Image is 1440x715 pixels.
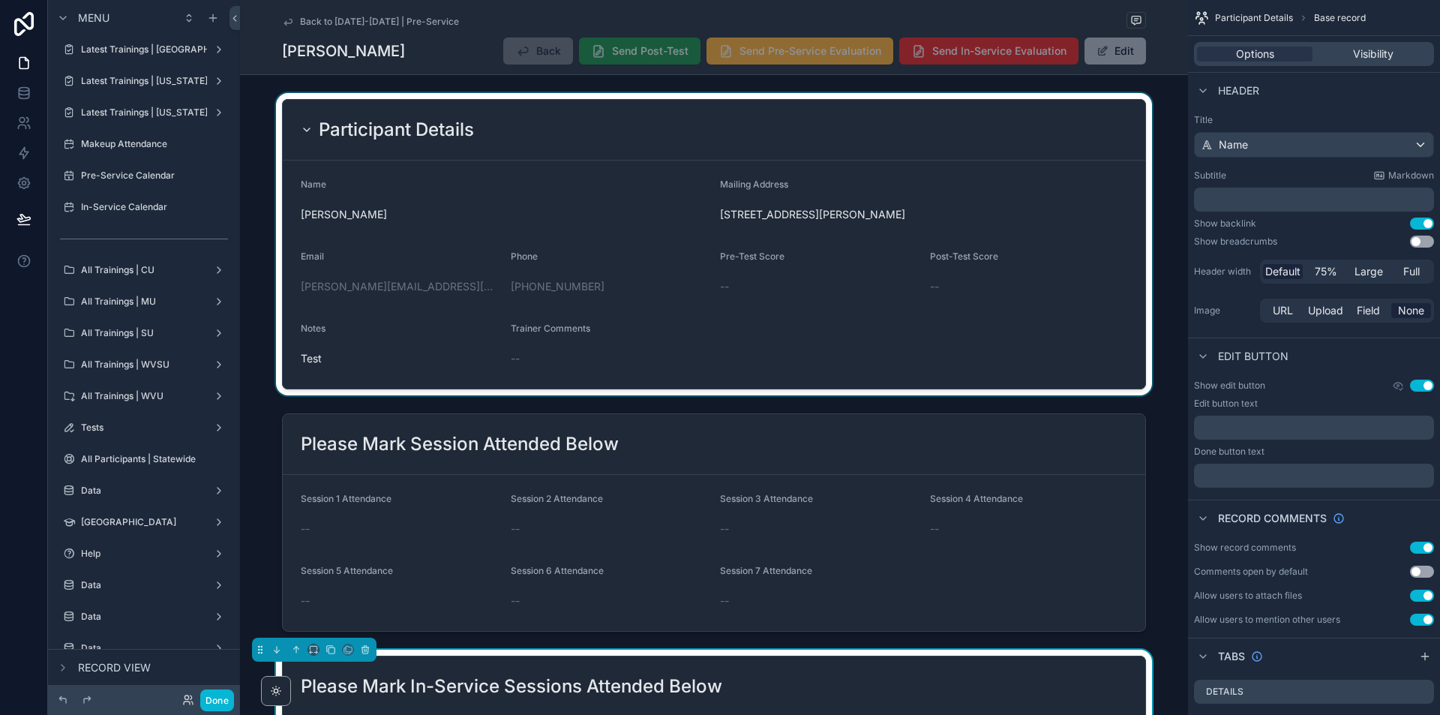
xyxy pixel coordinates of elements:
label: Latest Trainings | [US_STATE][GEOGRAPHIC_DATA] [81,107,303,119]
label: In-Service Calendar [81,201,228,213]
div: scrollable content [1194,464,1434,488]
span: Full [1403,264,1420,279]
span: Large [1354,264,1383,279]
label: Help [81,548,207,560]
a: Data [57,573,231,597]
span: Visibility [1353,47,1393,62]
label: All Trainings | CU [81,264,207,276]
a: All Trainings | SU [57,321,231,345]
span: None [1398,303,1424,318]
div: scrollable content [1194,416,1434,440]
h2: Please Mark In-Service Sessions Attended Below [301,674,722,698]
label: Tests [81,422,207,434]
a: All Trainings | WVU [57,384,231,408]
button: Edit [1084,38,1146,65]
a: In-Service Calendar [57,195,231,219]
label: All Trainings | MU [81,296,207,308]
label: Done button text [1194,446,1264,458]
span: Markdown [1388,170,1434,182]
span: Record view [78,660,151,675]
label: All Trainings | WVU [81,390,207,402]
a: All Trainings | CU [57,258,231,282]
div: scrollable content [1194,188,1434,212]
span: Record comments [1218,511,1327,526]
label: Title [1194,114,1434,126]
a: Data [57,479,231,503]
span: Participant Details [1215,12,1293,24]
label: All Trainings | SU [81,327,207,339]
a: Markdown [1373,170,1434,182]
div: Allow users to mention other users [1194,614,1340,626]
a: All Trainings | WVSU [57,353,231,377]
span: Menu [78,11,109,26]
label: Latest Trainings | [GEOGRAPHIC_DATA] [81,44,251,56]
div: Allow users to attach files [1194,590,1302,602]
span: 75% [1315,264,1337,279]
span: Upload [1308,303,1343,318]
a: Back to [DATE]-[DATE] | Pre-Service [282,16,459,28]
label: Data [81,579,207,591]
a: Latest Trainings | [US_STATE][GEOGRAPHIC_DATA] [57,101,231,125]
label: Data [81,642,207,654]
span: Edit button [1218,349,1288,364]
span: Options [1236,47,1274,62]
a: Help [57,542,231,566]
span: Name [1219,137,1248,152]
a: [GEOGRAPHIC_DATA] [57,510,231,534]
span: Tabs [1218,649,1245,664]
span: Default [1265,264,1300,279]
label: Makeup Attendance [81,138,228,150]
a: Data [57,605,231,629]
a: All Trainings | MU [57,290,231,314]
button: Name [1194,132,1434,158]
label: All Trainings | WVSU [81,359,207,371]
a: All Participants | Statewide [57,447,231,471]
a: Latest Trainings | [US_STATE][GEOGRAPHIC_DATA] [57,69,231,93]
span: Header [1218,83,1259,98]
label: Data [81,611,207,623]
span: Field [1357,303,1380,318]
div: Show breadcrumbs [1194,236,1277,248]
div: Comments open by default [1194,566,1308,578]
a: Pre-Service Calendar [57,164,231,188]
label: Subtitle [1194,170,1226,182]
h1: [PERSON_NAME] [282,41,405,62]
a: Tests [57,416,231,440]
label: Edit button text [1194,398,1258,410]
label: Data [81,485,207,497]
span: Back to [DATE]-[DATE] | Pre-Service [300,16,459,28]
label: Latest Trainings | [US_STATE][GEOGRAPHIC_DATA] [81,75,303,87]
button: Done [200,689,234,711]
a: Latest Trainings | [GEOGRAPHIC_DATA] [57,38,231,62]
span: Base record [1314,12,1366,24]
div: Show record comments [1194,542,1296,554]
span: URL [1273,303,1293,318]
label: All Participants | Statewide [81,453,228,465]
label: Details [1206,686,1243,698]
a: Makeup Attendance [57,132,231,156]
label: [GEOGRAPHIC_DATA] [81,516,207,528]
div: Show backlink [1194,218,1256,230]
label: Image [1194,305,1254,317]
label: Show edit button [1194,380,1265,392]
a: Data [57,636,231,660]
label: Pre-Service Calendar [81,170,228,182]
label: Header width [1194,266,1254,278]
